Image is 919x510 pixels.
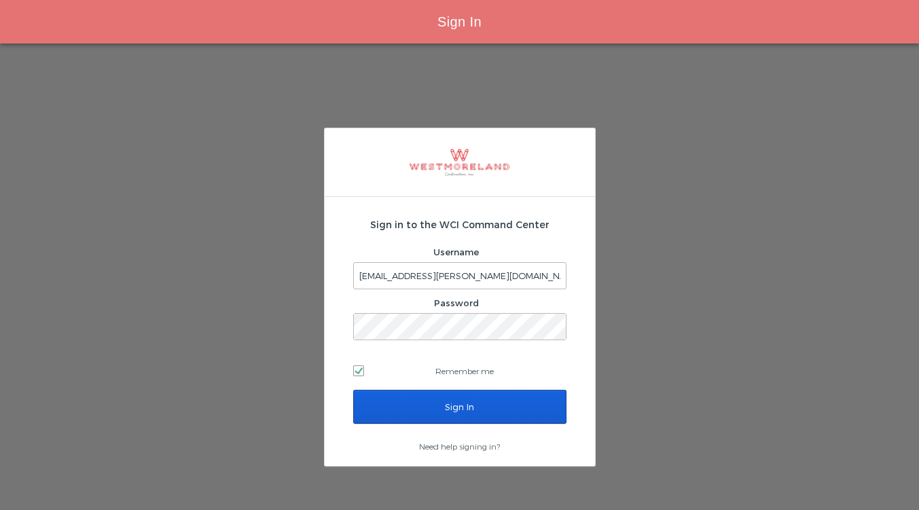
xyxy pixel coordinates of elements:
label: Password [434,297,479,308]
a: Need help signing in? [419,441,500,451]
label: Remember me [353,361,566,381]
label: Username [433,247,479,257]
span: Sign In [437,14,482,29]
input: Sign In [353,390,566,424]
h2: Sign in to the WCI Command Center [353,217,566,232]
